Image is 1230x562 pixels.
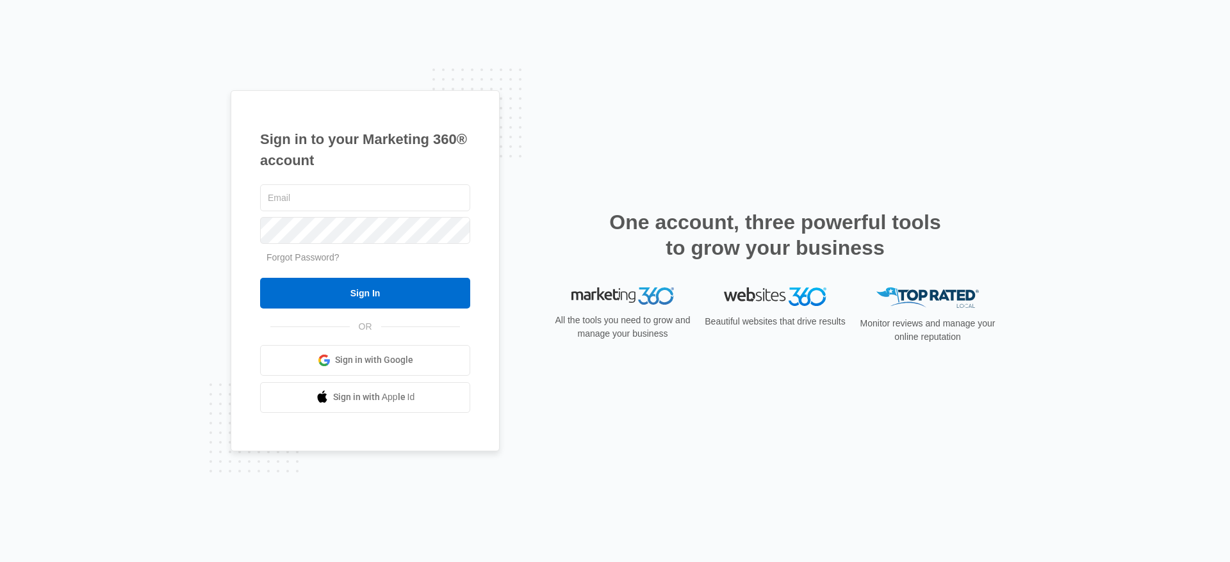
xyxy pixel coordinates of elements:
[724,287,826,306] img: Websites 360
[266,252,340,262] a: Forgot Password?
[571,287,674,305] img: Marketing 360
[333,390,415,404] span: Sign in with Apple Id
[260,278,470,309] input: Sign In
[876,287,979,309] img: Top Rated Local
[260,382,470,413] a: Sign in with Apple Id
[605,209,945,261] h2: One account, three powerful tools to grow your business
[350,320,381,333] span: OR
[856,317,999,344] p: Monitor reviews and manage your online reputation
[335,353,413,367] span: Sign in with Google
[551,314,694,341] p: All the tools you need to grow and manage your business
[703,315,847,328] p: Beautiful websites that drive results
[260,129,470,171] h1: Sign in to your Marketing 360® account
[260,184,470,211] input: Email
[260,345,470,376] a: Sign in with Google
